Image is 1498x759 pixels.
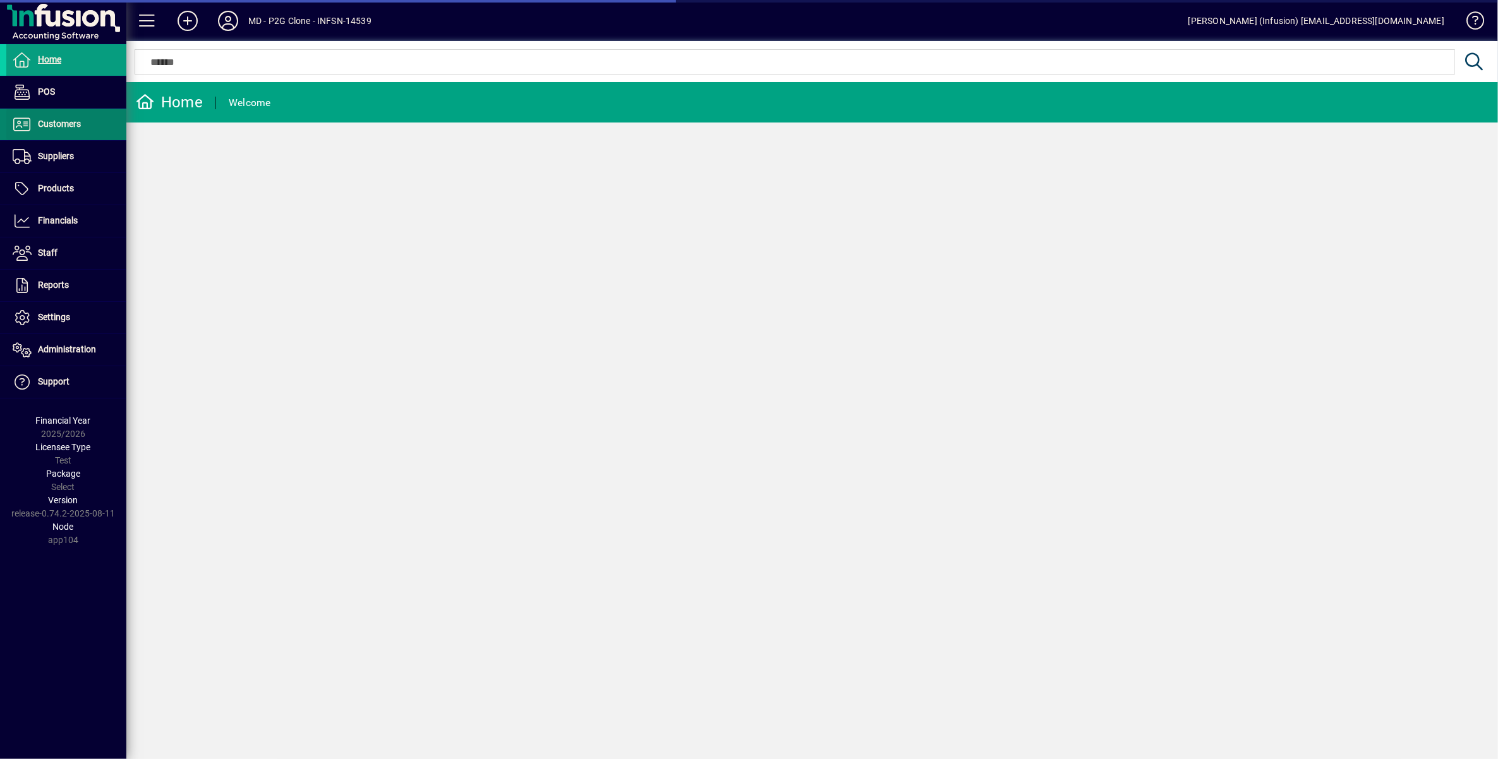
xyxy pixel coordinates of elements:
[6,302,126,333] a: Settings
[38,248,57,258] span: Staff
[6,173,126,205] a: Products
[6,270,126,301] a: Reports
[167,9,208,32] button: Add
[38,344,96,354] span: Administration
[46,469,80,479] span: Package
[229,93,271,113] div: Welcome
[49,495,78,505] span: Version
[38,215,78,225] span: Financials
[38,151,74,161] span: Suppliers
[6,237,126,269] a: Staff
[6,205,126,237] a: Financials
[53,522,74,532] span: Node
[38,312,70,322] span: Settings
[38,376,69,386] span: Support
[38,183,74,193] span: Products
[6,109,126,140] a: Customers
[208,9,248,32] button: Profile
[38,119,81,129] span: Customers
[38,87,55,97] span: POS
[6,334,126,366] a: Administration
[36,442,91,452] span: Licensee Type
[6,366,126,398] a: Support
[6,141,126,172] a: Suppliers
[6,76,126,108] a: POS
[1188,11,1444,31] div: [PERSON_NAME] (Infusion) [EMAIL_ADDRESS][DOMAIN_NAME]
[36,415,91,426] span: Financial Year
[136,92,203,112] div: Home
[38,54,61,64] span: Home
[1457,3,1482,44] a: Knowledge Base
[38,280,69,290] span: Reports
[248,11,371,31] div: MD - P2G Clone - INFSN-14539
